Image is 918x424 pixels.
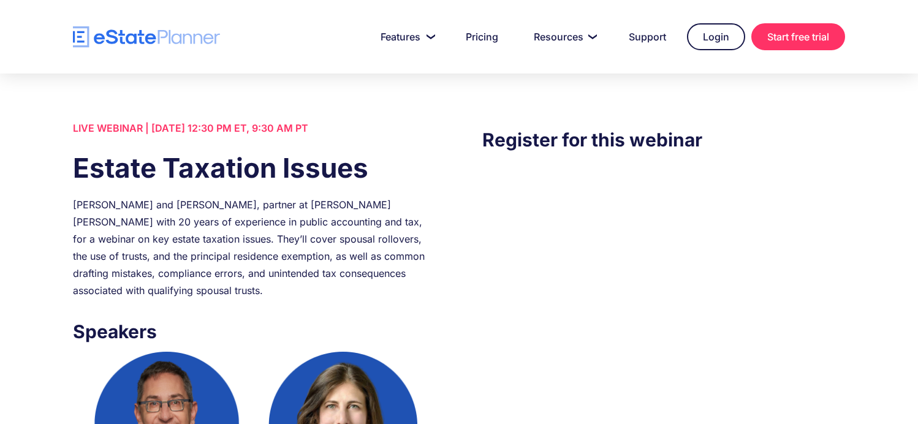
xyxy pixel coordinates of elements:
a: Resources [519,25,608,49]
h3: Speakers [73,317,436,346]
div: [PERSON_NAME] and [PERSON_NAME], partner at [PERSON_NAME] [PERSON_NAME] with 20 years of experien... [73,196,436,299]
a: Features [366,25,445,49]
h1: Estate Taxation Issues [73,149,436,187]
a: Support [614,25,681,49]
a: home [73,26,220,48]
a: Start free trial [751,23,845,50]
a: Login [687,23,745,50]
h3: Register for this webinar [482,126,845,154]
iframe: Form 0 [482,178,845,387]
a: Pricing [451,25,513,49]
div: LIVE WEBINAR | [DATE] 12:30 PM ET, 9:30 AM PT [73,119,436,137]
